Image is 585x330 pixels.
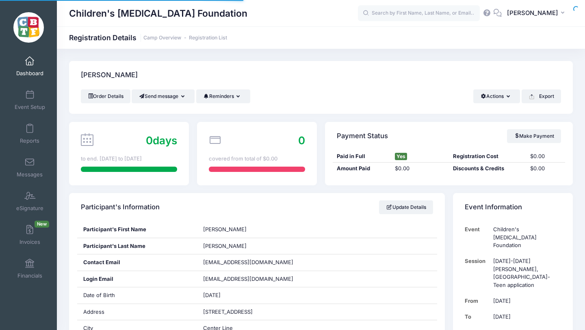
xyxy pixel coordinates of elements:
img: Children's Brain Tumor Foundation [13,12,44,43]
a: Dashboard [11,52,49,80]
button: Reminders [196,89,250,103]
h4: Participant's Information [81,196,160,219]
button: [PERSON_NAME] [502,4,573,23]
div: Address [77,304,197,320]
h1: Registration Details [69,33,227,42]
div: Participant's Last Name [77,238,197,254]
span: [PERSON_NAME] [507,9,558,17]
h4: Payment Status [337,124,388,148]
span: 0 [298,134,305,147]
a: Order Details [81,89,130,103]
div: Date of Birth [77,287,197,304]
div: covered from total of $0.00 [209,155,305,163]
button: Actions [473,89,520,103]
button: Export [522,89,561,103]
a: eSignature [11,187,49,215]
td: [DATE] [490,293,561,309]
h4: [PERSON_NAME] [81,64,138,87]
span: [EMAIL_ADDRESS][DOMAIN_NAME] [203,259,293,265]
span: Dashboard [16,70,43,77]
div: $0.00 [526,152,565,161]
button: Send message [132,89,195,103]
div: Participant's First Name [77,221,197,238]
div: Registration Cost [449,152,526,161]
div: Amount Paid [333,165,391,173]
div: Login Email [77,271,197,287]
a: InvoicesNew [11,221,49,249]
a: Reports [11,119,49,148]
span: [PERSON_NAME] [203,243,247,249]
td: [DATE]-[DATE] [PERSON_NAME], [GEOGRAPHIC_DATA]-Teen application [490,253,561,293]
span: Yes [395,153,407,160]
div: Paid in Full [333,152,391,161]
td: To [465,309,490,325]
span: New [35,221,49,228]
td: Session [465,253,490,293]
input: Search by First Name, Last Name, or Email... [358,5,480,22]
td: From [465,293,490,309]
div: $0.00 [391,165,449,173]
div: $0.00 [526,165,565,173]
span: Event Setup [15,104,45,111]
div: Discounts & Credits [449,165,526,173]
td: Event [465,221,490,253]
a: Registration List [189,35,227,41]
a: Camp Overview [143,35,181,41]
td: [DATE] [490,309,561,325]
span: [STREET_ADDRESS] [203,308,253,315]
span: 0 [146,134,153,147]
span: eSignature [16,205,43,212]
span: Invoices [19,239,40,245]
span: Reports [20,137,39,144]
span: [EMAIL_ADDRESS][DOMAIN_NAME] [203,275,305,283]
span: Messages [17,171,43,178]
h4: Event Information [465,196,522,219]
span: Financials [17,272,42,279]
a: Financials [11,254,49,283]
a: Make Payment [507,129,561,143]
a: Event Setup [11,86,49,114]
span: [DATE] [203,292,221,298]
div: Contact Email [77,254,197,271]
h1: Children's [MEDICAL_DATA] Foundation [69,4,247,23]
span: [PERSON_NAME] [203,226,247,232]
a: Update Details [379,200,433,214]
div: days [146,132,177,148]
td: Children's [MEDICAL_DATA] Foundation [490,221,561,253]
a: Messages [11,153,49,182]
div: to end. [DATE] to [DATE] [81,155,177,163]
